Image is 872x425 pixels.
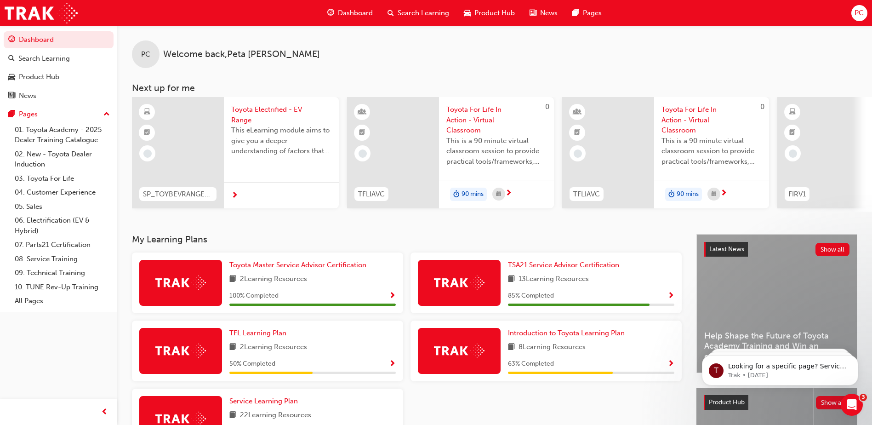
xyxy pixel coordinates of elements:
a: Product Hub [4,69,114,86]
span: booktick-icon [144,127,150,139]
span: Introduction to Toyota Learning Plan [508,329,625,337]
button: PC [851,5,867,21]
span: 13 Learning Resources [519,274,589,285]
span: news-icon [530,7,536,19]
span: 100 % Completed [229,291,279,301]
a: Latest NewsShow allHelp Shape the Future of Toyota Academy Training and Win an eMastercard! [696,234,857,373]
a: News [4,87,114,104]
span: News [540,8,558,18]
img: Trak [434,344,484,358]
a: guage-iconDashboard [320,4,380,23]
a: Toyota Master Service Advisor Certification [229,260,370,270]
span: PC [855,8,864,18]
a: Product HubShow all [704,395,850,410]
a: 03. Toyota For Life [11,172,114,186]
span: learningRecordVerb_NONE-icon [789,149,797,158]
img: Trak [5,3,78,23]
span: 0 [760,103,764,111]
button: Show Progress [667,358,674,370]
span: learningResourceType_INSTRUCTOR_LED-icon [574,106,581,118]
span: calendar-icon [712,189,716,200]
a: Latest NewsShow all [704,242,849,257]
span: up-icon [103,109,110,121]
span: search-icon [388,7,394,19]
button: Show Progress [389,358,396,370]
a: 02. New - Toyota Dealer Induction [11,147,114,172]
a: Service Learning Plan [229,396,302,407]
span: SP_TOYBEVRANGE_EL [143,189,213,200]
span: Show Progress [389,360,396,368]
span: FIRV1 [788,189,806,200]
span: 8 Learning Resources [519,342,586,353]
span: calendar-icon [496,189,501,200]
a: pages-iconPages [565,4,609,23]
span: Pages [583,8,602,18]
button: Pages [4,106,114,123]
span: Toyota Master Service Advisor Certification [229,261,366,269]
a: news-iconNews [522,4,565,23]
span: Service Learning Plan [229,397,298,405]
div: Product Hub [19,72,59,82]
span: Dashboard [338,8,373,18]
a: 09. Technical Training [11,266,114,280]
span: booktick-icon [359,127,365,139]
span: guage-icon [8,36,15,44]
span: 63 % Completed [508,359,554,369]
span: duration-icon [453,189,460,201]
span: Toyota For Life In Action - Virtual Classroom [446,104,547,136]
span: Show Progress [667,360,674,368]
a: Introduction to Toyota Learning Plan [508,328,628,339]
span: Latest News [709,245,744,253]
a: 10. TUNE Rev-Up Training [11,280,114,294]
button: DashboardSearch LearningProduct HubNews [4,29,114,106]
img: Trak [155,344,206,358]
button: Show Progress [389,290,396,302]
span: 90 mins [677,189,699,200]
span: Welcome back , Peta [PERSON_NAME] [163,49,320,60]
span: Toyota For Life In Action - Virtual Classroom [661,104,762,136]
span: 90 mins [462,189,484,200]
span: pages-icon [572,7,579,19]
div: Search Learning [18,53,70,64]
a: 01. Toyota Academy - 2025 Dealer Training Catalogue [11,123,114,147]
span: booktick-icon [789,127,796,139]
div: Pages [19,109,38,120]
span: 22 Learning Resources [240,410,311,421]
h3: Next up for me [117,83,872,93]
a: Dashboard [4,31,114,48]
a: Search Learning [4,50,114,67]
span: pages-icon [8,110,15,119]
span: 85 % Completed [508,291,554,301]
span: TFLIAVC [573,189,600,200]
span: PC [141,49,150,60]
span: book-icon [229,342,236,353]
span: TSA21 Service Advisor Certification [508,261,619,269]
a: 05. Sales [11,200,114,214]
a: 0TFLIAVCToyota For Life In Action - Virtual ClassroomThis is a 90 minute virtual classroom sessio... [347,97,554,208]
iframe: Intercom notifications message [688,336,872,400]
span: learningRecordVerb_NONE-icon [143,149,152,158]
span: This is a 90 minute virtual classroom session to provide practical tools/frameworks, behaviours a... [446,136,547,167]
span: learningResourceType_INSTRUCTOR_LED-icon [359,106,365,118]
iframe: Intercom live chat [841,394,863,416]
span: Product Hub [709,398,745,406]
span: Product Hub [474,8,515,18]
span: book-icon [229,274,236,285]
div: News [19,91,36,101]
span: book-icon [229,410,236,421]
a: 07. Parts21 Certification [11,238,114,252]
span: learningRecordVerb_NONE-icon [574,149,582,158]
span: 0 [545,103,549,111]
a: 04. Customer Experience [11,185,114,200]
img: Trak [155,276,206,290]
span: 2 Learning Resources [240,342,307,353]
span: booktick-icon [574,127,581,139]
a: 08. Service Training [11,252,114,266]
span: Search Learning [398,8,449,18]
a: search-iconSearch Learning [380,4,456,23]
span: search-icon [8,55,15,63]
